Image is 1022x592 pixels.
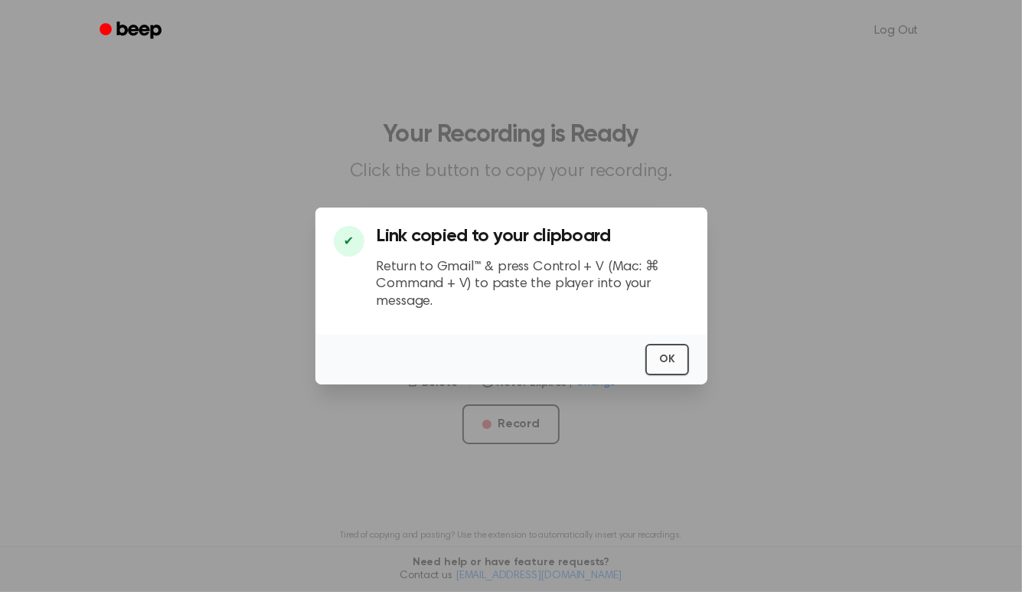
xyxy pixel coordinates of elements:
[377,259,689,311] p: Return to Gmail™ & press Control + V (Mac: ⌘ Command + V) to paste the player into your message.
[860,12,934,49] a: Log Out
[377,226,689,247] h3: Link copied to your clipboard
[645,344,689,375] button: OK
[334,226,364,257] div: ✔
[89,16,175,46] a: Beep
